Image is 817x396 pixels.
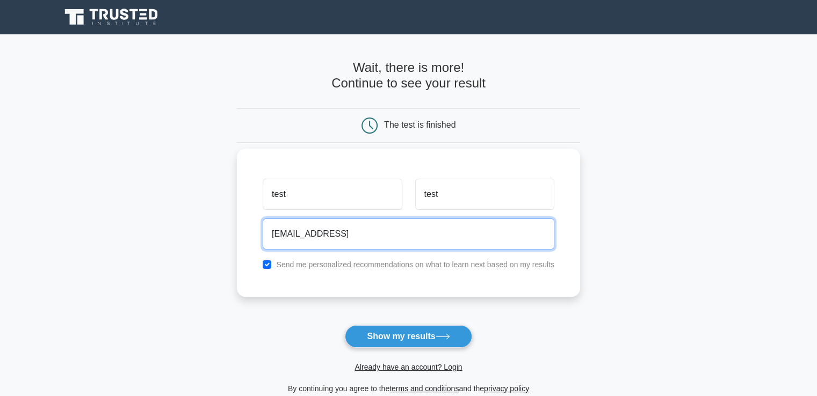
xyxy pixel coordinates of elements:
div: The test is finished [384,120,456,129]
button: Show my results [345,325,472,348]
label: Send me personalized recommendations on what to learn next based on my results [276,260,554,269]
input: First name [263,179,402,210]
h4: Wait, there is more! Continue to see your result [237,60,580,91]
input: Last name [415,179,554,210]
a: Already have an account? Login [355,363,462,371]
div: By continuing you agree to the and the [230,382,587,395]
a: terms and conditions [389,384,459,393]
a: privacy policy [484,384,529,393]
input: Email [263,218,554,250]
